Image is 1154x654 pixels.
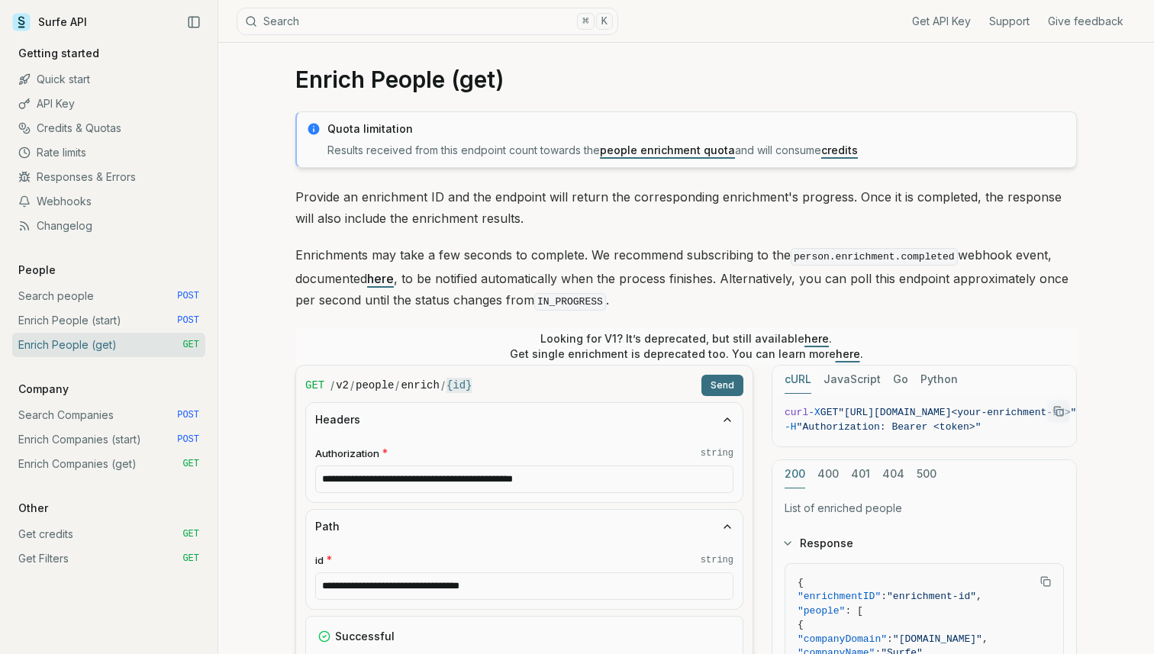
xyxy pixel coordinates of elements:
[12,92,205,116] a: API Key
[306,510,743,543] button: Path
[12,501,54,516] p: Other
[797,421,982,433] span: "Authorization: Bearer <token>"
[350,378,354,393] span: /
[920,366,958,394] button: Python
[182,528,199,540] span: GET
[701,375,743,396] button: Send
[1047,400,1070,423] button: Copy Text
[12,427,205,452] a: Enrich Companies (start) POST
[701,554,733,566] code: string
[893,633,982,645] span: "[DOMAIN_NAME]"
[237,8,618,35] button: Search⌘K
[577,13,594,30] kbd: ⌘
[12,46,105,61] p: Getting started
[791,248,958,266] code: person.enrichment.completed
[318,629,730,644] div: Successful
[327,121,1067,137] p: Quota limitation
[600,143,735,156] a: people enrichment quota
[315,553,324,568] span: id
[701,447,733,459] code: string
[12,308,205,333] a: Enrich People (start) POST
[845,605,862,617] span: : [
[887,633,893,645] span: :
[510,331,863,362] p: Looking for V1? It’s deprecated, but still available . Get single enrichment is deprecated too. Y...
[798,591,881,602] span: "enrichmentID"
[295,66,1077,93] h1: Enrich People (get)
[851,460,870,488] button: 401
[785,407,808,418] span: curl
[12,189,205,214] a: Webhooks
[824,366,881,394] button: JavaScript
[12,522,205,546] a: Get credits GET
[838,407,1076,418] span: "[URL][DOMAIN_NAME]<your-enrichment-id>"
[917,460,936,488] button: 500
[336,378,349,393] code: v2
[12,452,205,476] a: Enrich Companies (get) GET
[12,263,62,278] p: People
[798,619,804,630] span: {
[596,13,613,30] kbd: K
[785,501,1064,516] p: List of enriched people
[12,165,205,189] a: Responses & Errors
[785,366,811,394] button: cURL
[330,378,334,393] span: /
[817,460,839,488] button: 400
[295,186,1077,229] p: Provide an enrichment ID and the endpoint will return the corresponding enrichment's progress. On...
[177,433,199,446] span: POST
[182,553,199,565] span: GET
[887,591,976,602] span: "enrichment-id"
[12,67,205,92] a: Quick start
[182,11,205,34] button: Collapse Sidebar
[785,421,797,433] span: -H
[808,407,820,418] span: -X
[401,378,439,393] code: enrich
[12,284,205,308] a: Search people POST
[881,591,887,602] span: :
[315,446,379,461] span: Authorization
[177,314,199,327] span: POST
[356,378,394,393] code: people
[182,339,199,351] span: GET
[12,140,205,165] a: Rate limits
[1034,570,1057,593] button: Copy Text
[893,366,908,394] button: Go
[912,14,971,29] a: Get API Key
[820,407,838,418] span: GET
[177,290,199,302] span: POST
[441,378,445,393] span: /
[12,116,205,140] a: Credits & Quotas
[785,460,805,488] button: 200
[177,409,199,421] span: POST
[798,577,804,588] span: {
[12,382,75,397] p: Company
[989,14,1030,29] a: Support
[12,11,87,34] a: Surfe API
[804,332,829,345] a: here
[306,403,743,437] button: Headers
[982,633,988,645] span: ,
[305,378,324,393] span: GET
[798,633,887,645] span: "companyDomain"
[12,403,205,427] a: Search Companies POST
[772,524,1076,563] button: Response
[12,546,205,571] a: Get Filters GET
[12,333,205,357] a: Enrich People (get) GET
[976,591,982,602] span: ,
[182,458,199,470] span: GET
[446,378,472,393] code: {id}
[395,378,399,393] span: /
[534,293,606,311] code: IN_PROGRESS
[821,143,858,156] a: credits
[367,271,394,286] a: here
[882,460,904,488] button: 404
[327,143,1067,158] p: Results received from this endpoint count towards the and will consume
[295,244,1077,313] p: Enrichments may take a few seconds to complete. We recommend subscribing to the webhook event, do...
[12,214,205,238] a: Changelog
[836,347,860,360] a: here
[1048,14,1123,29] a: Give feedback
[798,605,845,617] span: "people"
